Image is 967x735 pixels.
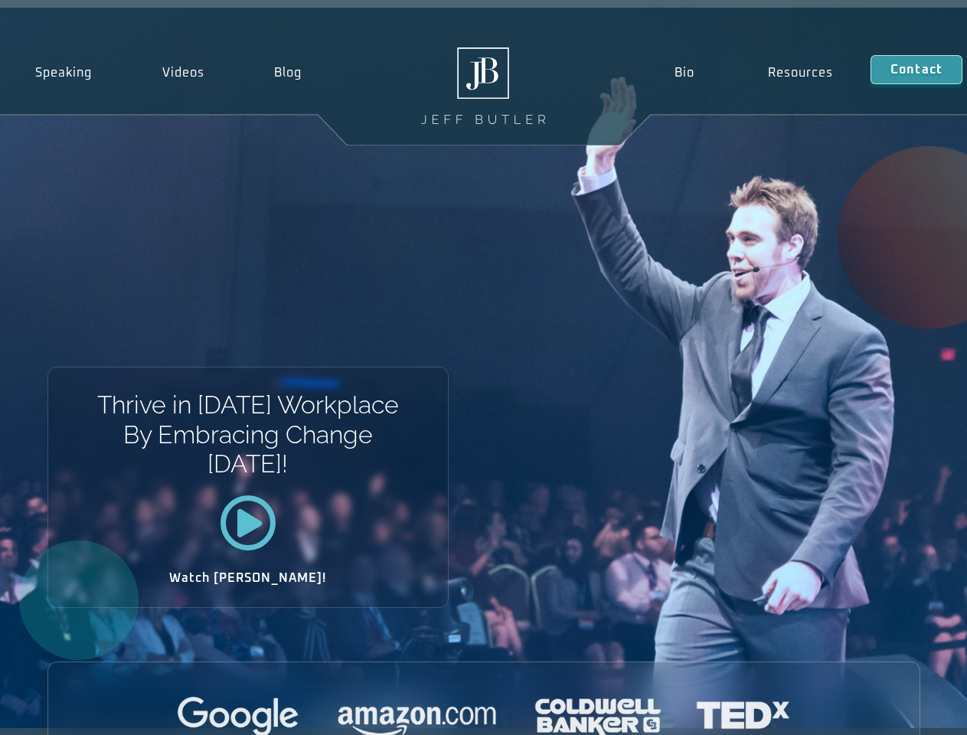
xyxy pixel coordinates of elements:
[96,390,400,479] h1: Thrive in [DATE] Workplace By Embracing Change [DATE]!
[637,55,731,90] a: Bio
[890,64,942,76] span: Contact
[102,572,394,584] h2: Watch [PERSON_NAME]!
[637,55,870,90] nav: Menu
[127,55,240,90] a: Videos
[239,55,337,90] a: Blog
[871,55,962,84] a: Contact
[731,55,871,90] a: Resources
